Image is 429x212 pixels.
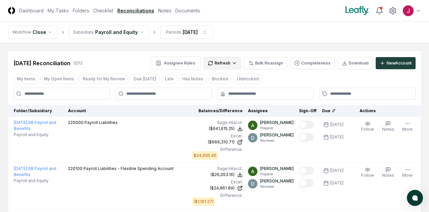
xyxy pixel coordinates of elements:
a: [DATE]:08 Payroll and Benefits [14,120,56,131]
button: Ready for My Review [79,74,129,84]
img: ACg8ocLeIi4Jlns6Fsr4lO0wQ1XJrFQvF4yUjbLrd1AsCAOmrfa1KQ=s96-c [248,133,257,142]
div: [DATE] [330,122,344,128]
a: Notes [158,7,171,14]
div: Workflow [12,29,31,35]
div: Difference: [192,193,243,199]
a: Documents [175,7,200,14]
a: Checklist [93,7,113,14]
button: More [401,120,414,134]
button: Download [338,57,373,69]
div: ($24,861.89) [210,185,235,191]
button: Blocked [208,74,232,84]
p: Preparer [260,126,294,131]
button: NewAccount [376,57,416,69]
button: Follow [360,166,375,180]
th: Sign-Off [296,105,319,117]
img: ACg8ocLeIi4Jlns6Fsr4lO0wQ1XJrFQvF4yUjbLrd1AsCAOmrfa1KQ=s96-c [248,179,257,188]
img: ACg8ocJfBSitaon9c985KWe3swqK2kElzkAv-sHk65QWxGQz4ldowg=s96-c [403,5,414,16]
button: Mark complete [299,121,314,129]
div: Account [68,108,187,114]
a: ($24,861.89) [192,185,243,191]
img: Leafly logo [344,5,370,16]
div: ($641,615.25) [209,126,235,132]
button: Unblocked [233,74,262,84]
div: $24,695.46 [194,153,217,159]
div: Periods [166,29,181,35]
p: [PERSON_NAME] [260,166,294,172]
p: Reviewer [260,184,294,189]
div: Subsidiary [73,29,94,35]
button: Bulk Reassign [244,57,287,69]
button: Has Notes [179,74,207,84]
div: [DATE] [330,168,344,174]
div: ($1,191.27) [194,199,213,205]
button: Notes [381,166,395,180]
a: Dashboard [19,7,44,14]
p: Reviewer [260,138,294,143]
div: Excel: [192,133,243,139]
div: 12 / 12 [73,60,82,66]
button: More [401,166,414,180]
button: Follow [360,120,375,134]
a: ($666,310.71) [192,139,243,145]
span: Notes [382,127,394,132]
button: Completeness [290,57,335,69]
th: Assignee [245,105,296,117]
button: Late [161,74,177,84]
button: atlas-launcher [407,190,423,206]
img: Logo [8,7,15,14]
button: My Open Items [40,74,78,84]
div: Difference: [192,146,243,153]
th: Folder/Subsidiary [8,105,65,117]
button: ($26,053.16) [210,172,243,178]
span: 220100 [68,166,82,171]
div: [DATE] Reconciliation [13,59,70,67]
button: Due Today [130,74,160,84]
div: ($26,053.16) [210,172,235,178]
a: [DATE]:08 Payroll and Benefits [14,166,56,177]
span: [DATE] : [14,120,28,125]
button: Assignee Rules [150,56,201,70]
button: Mark complete [299,179,314,187]
div: [DATE] [183,29,198,36]
th: Balances/Difference [190,105,245,117]
div: Due [322,108,349,114]
button: ($641,615.25) [209,126,243,132]
nav: breadcrumb [8,26,213,39]
span: Follow [361,173,374,178]
span: 220000 [68,120,83,125]
button: Refresh [203,57,241,69]
p: [PERSON_NAME] [260,178,294,184]
button: Periods[DATE] [160,26,213,39]
img: ACg8ocKKg2129bkBZaX4SAoUQtxLaQ4j-f2PQjMuak4pDCyzCI-IvA=s96-c [248,121,257,130]
span: [DATE] : [14,166,28,171]
button: Mark complete [299,133,314,141]
img: ACg8ocKKg2129bkBZaX4SAoUQtxLaQ4j-f2PQjMuak4pDCyzCI-IvA=s96-c [248,167,257,176]
button: Mark complete [299,167,314,175]
div: Sage Intacct : [192,166,243,172]
button: My Items [13,74,39,84]
span: Follow [361,127,374,132]
span: Notes [382,173,394,178]
p: [PERSON_NAME] [260,132,294,138]
span: Payroll Liabilities [84,120,118,125]
div: [DATE] [330,134,344,140]
p: Preparer [260,172,294,177]
p: [PERSON_NAME] [260,120,294,126]
div: [DATE] [330,180,344,186]
a: My Tasks [48,7,69,14]
div: New Account [386,60,412,66]
div: Excel: [192,179,243,185]
span: Payroll and Equity [14,132,49,138]
div: Sage Intacct : [192,120,243,126]
span: Payroll and Equity [14,178,49,184]
a: Folders [73,7,89,14]
div: Actions [354,108,416,114]
div: ($666,310.71) [208,139,235,145]
a: Reconciliations [117,7,154,14]
span: Payroll Liabilities - Flexible Spending Account [83,166,174,171]
button: Notes [381,120,395,134]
